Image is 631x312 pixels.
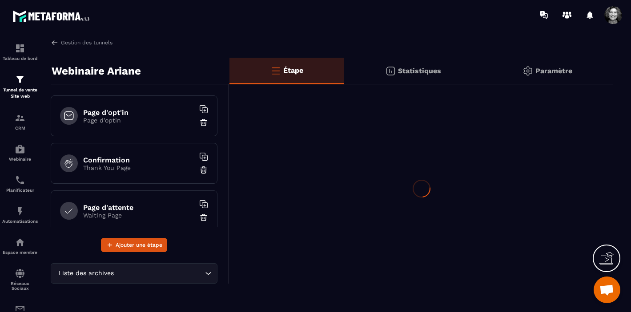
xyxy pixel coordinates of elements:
[199,166,208,174] img: trash
[385,66,396,76] img: stats.20deebd0.svg
[15,74,25,85] img: formation
[51,39,113,47] a: Gestion des tunnels
[2,261,38,297] a: social-networksocial-networkRéseaux Sociaux
[2,188,38,193] p: Planificateur
[199,118,208,127] img: trash
[2,36,38,67] a: formationformationTableau de bord
[83,117,194,124] p: Page d'optin
[15,144,25,154] img: automations
[2,199,38,230] a: automationsautomationsAutomatisations
[2,219,38,224] p: Automatisations
[51,39,59,47] img: arrow
[270,65,281,76] img: bars-o.4a397970.svg
[2,168,38,199] a: schedulerschedulerPlanificateur
[2,56,38,61] p: Tableau de bord
[2,230,38,261] a: automationsautomationsEspace membre
[2,281,38,291] p: Réseaux Sociaux
[52,62,141,80] p: Webinaire Ariane
[2,126,38,130] p: CRM
[15,237,25,248] img: automations
[2,250,38,255] p: Espace membre
[83,156,194,164] h6: Confirmation
[116,241,162,249] span: Ajouter une étape
[15,268,25,279] img: social-network
[101,238,167,252] button: Ajouter une étape
[199,213,208,222] img: trash
[283,66,303,75] p: Étape
[15,175,25,186] img: scheduler
[83,108,194,117] h6: Page d'opt'in
[83,164,194,171] p: Thank You Page
[15,43,25,54] img: formation
[83,212,194,219] p: Waiting Page
[116,269,203,278] input: Search for option
[2,106,38,137] a: formationformationCRM
[83,203,194,212] h6: Page d'attente
[2,67,38,106] a: formationformationTunnel de vente Site web
[594,276,620,303] div: Ouvrir le chat
[2,87,38,99] p: Tunnel de vente Site web
[15,113,25,123] img: formation
[15,206,25,217] img: automations
[522,66,533,76] img: setting-gr.5f69749f.svg
[12,8,92,24] img: logo
[56,269,116,278] span: Liste des archives
[2,137,38,168] a: automationsautomationsWebinaire
[2,157,38,162] p: Webinaire
[535,67,572,75] p: Paramètre
[51,263,217,284] div: Search for option
[398,67,441,75] p: Statistiques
